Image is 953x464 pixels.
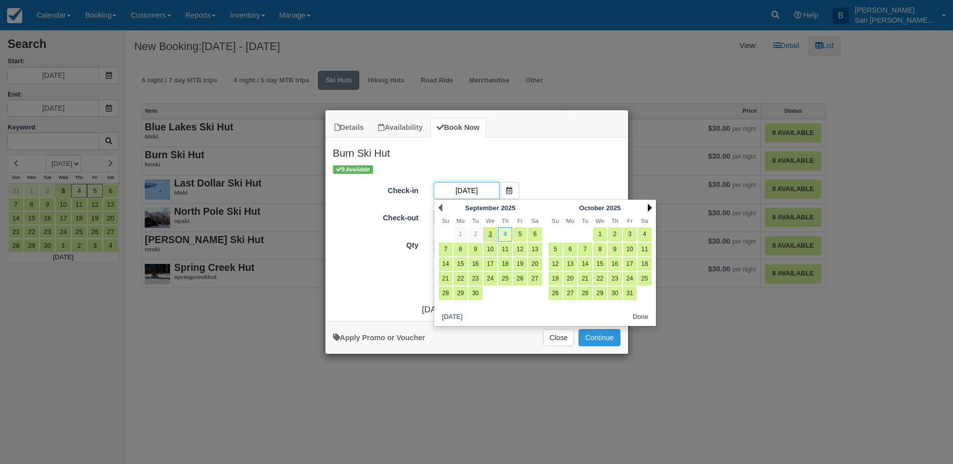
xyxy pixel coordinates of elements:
span: Thursday [611,217,618,224]
a: 21 [439,272,452,286]
a: Details [328,118,370,137]
span: October [579,204,604,212]
a: 28 [578,287,592,300]
button: Done [629,311,652,323]
a: 15 [593,257,607,271]
a: 10 [623,243,637,256]
a: 19 [549,272,562,286]
span: Wednesday [596,217,604,224]
a: 13 [563,257,577,271]
a: 16 [608,257,621,271]
a: 30 [469,287,482,300]
div: : [325,303,628,316]
label: Qty [325,237,426,251]
a: 18 [638,257,651,271]
a: 7 [578,243,592,256]
a: 5 [513,227,527,241]
a: 20 [563,272,577,286]
a: 28 [439,287,452,300]
a: 6 [563,243,577,256]
label: Check-in [325,182,426,196]
span: Friday [517,217,523,224]
a: 12 [549,257,562,271]
a: 3 [483,227,497,241]
div: Item Modal [325,137,628,316]
button: Close [543,329,574,346]
a: 2 [469,227,482,241]
a: 23 [469,272,482,286]
a: Book Now [430,118,486,137]
a: 29 [593,287,607,300]
a: 15 [453,257,467,271]
a: 5 [549,243,562,256]
a: 21 [578,272,592,286]
span: 2025 [501,204,516,212]
span: 2025 [606,204,621,212]
a: 23 [608,272,621,286]
span: Tuesday [582,217,588,224]
a: 29 [453,287,467,300]
span: Sunday [552,217,559,224]
a: 16 [469,257,482,271]
a: 9 [608,243,621,256]
a: Apply Voucher [333,334,425,342]
a: 4 [498,227,512,241]
a: Next [648,204,652,212]
span: Thursday [502,217,509,224]
a: 1 [593,227,607,241]
a: 10 [483,243,497,256]
a: 22 [593,272,607,286]
a: Prev [438,204,442,212]
a: 7 [439,243,452,256]
a: 14 [439,257,452,271]
button: Add to Booking [578,329,620,346]
a: Availability [371,118,429,137]
span: Wednesday [486,217,494,224]
span: 8 Available [333,165,373,174]
span: Friday [627,217,633,224]
a: 4 [638,227,651,241]
a: 25 [498,272,512,286]
a: 17 [623,257,637,271]
a: 3 [623,227,637,241]
a: 31 [623,287,637,300]
span: September [465,204,499,212]
span: [DATE] - [DATE] [422,304,485,314]
a: 26 [549,287,562,300]
a: 24 [483,272,497,286]
a: 18 [498,257,512,271]
span: Monday [566,217,574,224]
a: 27 [563,287,577,300]
button: [DATE] [438,311,467,323]
span: Monday [457,217,465,224]
a: 22 [453,272,467,286]
span: Tuesday [472,217,479,224]
span: Saturday [641,217,648,224]
span: Sunday [442,217,449,224]
a: 8 [593,243,607,256]
a: 20 [528,257,542,271]
a: 27 [528,272,542,286]
a: 11 [638,243,651,256]
a: 13 [528,243,542,256]
a: 26 [513,272,527,286]
a: 9 [469,243,482,256]
a: 1 [453,227,467,241]
a: 14 [578,257,592,271]
a: 8 [453,243,467,256]
a: 25 [638,272,651,286]
a: 24 [623,272,637,286]
a: 6 [528,227,542,241]
span: Saturday [531,217,538,224]
label: Check-out [325,209,426,223]
h2: Burn Ski Hut [325,137,628,164]
a: 12 [513,243,527,256]
a: 19 [513,257,527,271]
a: 30 [608,287,621,300]
a: 17 [483,257,497,271]
a: 2 [608,227,621,241]
a: 11 [498,243,512,256]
